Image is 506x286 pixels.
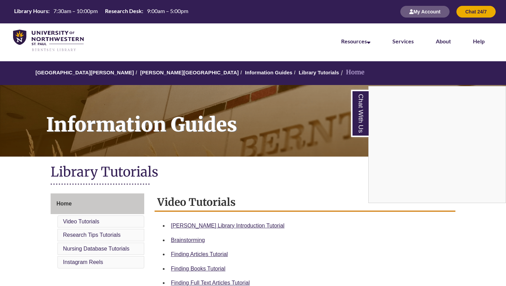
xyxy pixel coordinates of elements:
[473,38,485,44] a: Help
[369,86,506,203] iframe: Chat Widget
[368,86,506,203] div: Chat With Us
[13,30,84,52] img: UNWSP Library Logo
[436,38,451,44] a: About
[341,38,370,44] a: Resources
[392,38,414,44] a: Services
[351,90,369,137] a: Chat With Us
